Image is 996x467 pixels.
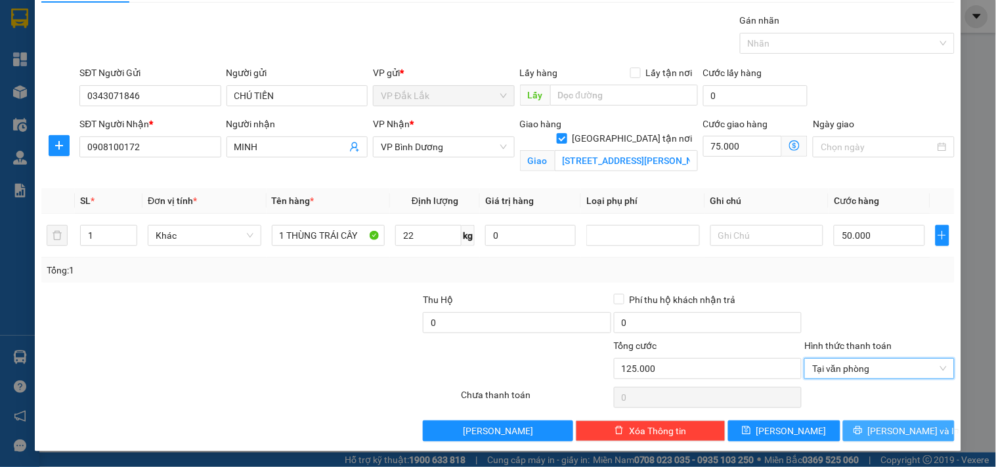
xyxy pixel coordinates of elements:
[812,359,946,378] span: Tại văn phòng
[576,420,725,441] button: deleteXóa Thông tin
[49,135,70,156] button: plus
[79,117,221,131] div: SĐT Người Nhận
[703,136,783,157] input: Cước giao hàng
[148,195,197,206] span: Đơn vị tính
[11,43,103,58] div: CÔ MƠ
[520,119,562,129] span: Giao hàng
[868,424,960,438] span: [PERSON_NAME] và In
[550,85,698,106] input: Dọc đường
[11,58,103,77] div: 0384630389
[710,225,824,246] input: Ghi Chú
[705,188,829,214] th: Ghi chú
[227,66,368,80] div: Người gửi
[520,68,558,78] span: Lấy hàng
[520,85,550,106] span: Lấy
[936,230,949,241] span: plus
[854,426,863,436] span: printer
[756,424,827,438] span: [PERSON_NAME]
[460,388,612,411] div: Chưa thanh toán
[112,91,262,114] span: [PERSON_NAME]
[381,137,506,157] span: VP Bình Dương
[112,11,262,27] div: VP Bình Dương
[423,420,573,441] button: [PERSON_NAME]
[740,15,780,26] label: Gán nhãn
[641,66,698,80] span: Lấy tận nơi
[373,66,514,80] div: VP gửi
[462,225,475,246] span: kg
[834,195,879,206] span: Cước hàng
[624,293,741,307] span: Phí thu hộ khách nhận trả
[843,420,955,441] button: printer[PERSON_NAME] và In
[614,340,657,351] span: Tổng cước
[615,426,624,436] span: delete
[567,131,698,146] span: [GEOGRAPHIC_DATA] tận nơi
[112,12,144,26] span: Nhận:
[789,140,800,151] span: dollar-circle
[423,294,453,305] span: Thu Hộ
[555,150,698,171] input: Giao tận nơi
[728,420,840,441] button: save[PERSON_NAME]
[936,225,949,246] button: plus
[485,195,534,206] span: Giá trị hàng
[47,225,68,246] button: delete
[272,225,385,246] input: VD: Bàn, Ghế
[156,226,253,245] span: Khác
[11,11,103,43] div: VP Đắk Lắk
[463,424,533,438] span: [PERSON_NAME]
[703,68,762,78] label: Cước lấy hàng
[581,188,705,214] th: Loại phụ phí
[112,27,262,58] div: ANH TIẾN (0383430437)
[821,140,934,154] input: Ngày giao
[485,225,576,246] input: 0
[79,66,221,80] div: SĐT Người Gửi
[381,86,506,106] span: VP Đắk Lắk
[703,119,768,129] label: Cước giao hàng
[412,195,458,206] span: Định lượng
[272,195,314,206] span: Tên hàng
[629,424,686,438] span: Xóa Thông tin
[112,77,131,91] span: DĐ:
[813,119,854,129] label: Ngày giao
[520,150,555,171] span: Giao
[47,263,385,277] div: Tổng: 1
[373,119,410,129] span: VP Nhận
[227,117,368,131] div: Người nhận
[80,195,91,206] span: SL
[349,142,360,152] span: user-add
[49,140,69,151] span: plus
[742,426,751,436] span: save
[703,85,808,106] input: Cước lấy hàng
[112,58,262,77] div: 0986899047
[804,340,892,351] label: Hình thức thanh toán
[11,12,32,26] span: Gửi:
